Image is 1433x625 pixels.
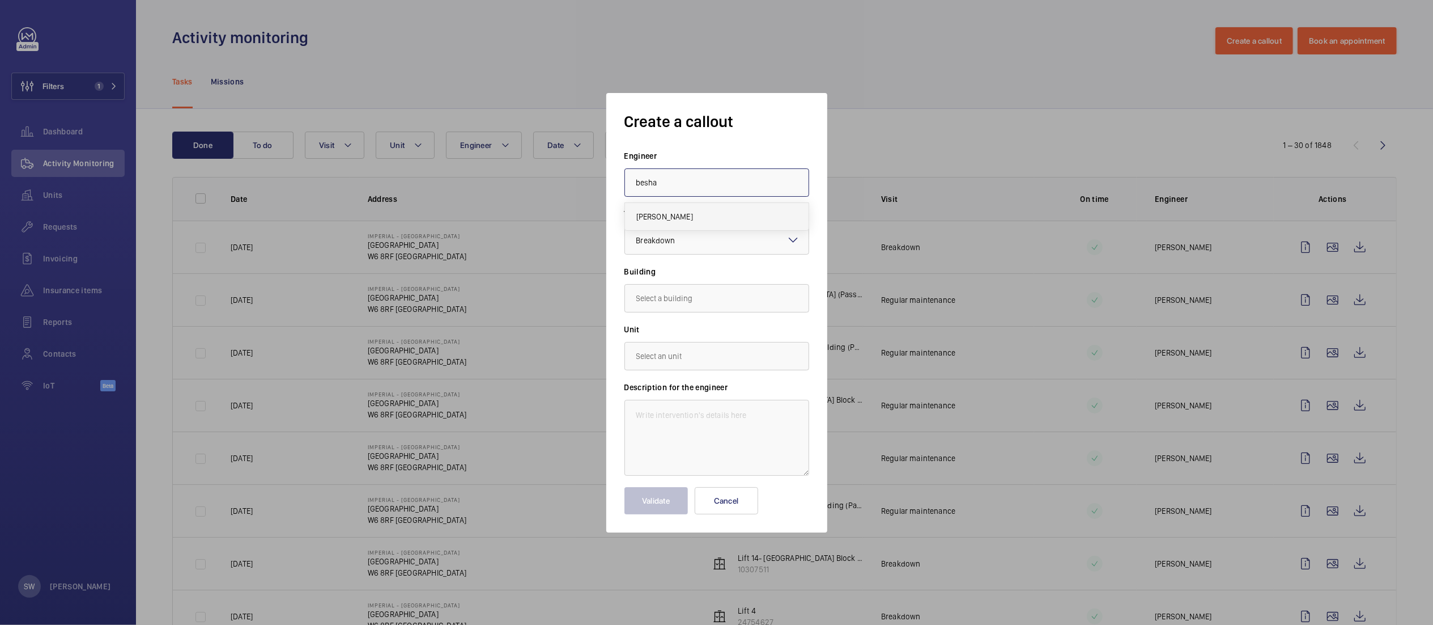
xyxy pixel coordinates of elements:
button: Cancel [695,487,758,514]
label: Building [624,266,809,277]
input: Select an unit [624,342,809,370]
label: Engineer [624,150,809,162]
span: Breakdown [636,236,675,245]
input: Select an engineer [624,168,809,197]
label: Unit [624,324,809,335]
input: Select a building [624,284,809,312]
span: [PERSON_NAME] [636,211,693,222]
button: Validate [624,487,688,514]
label: Description for the engineer [624,382,809,393]
h1: Create a callout [624,111,809,132]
